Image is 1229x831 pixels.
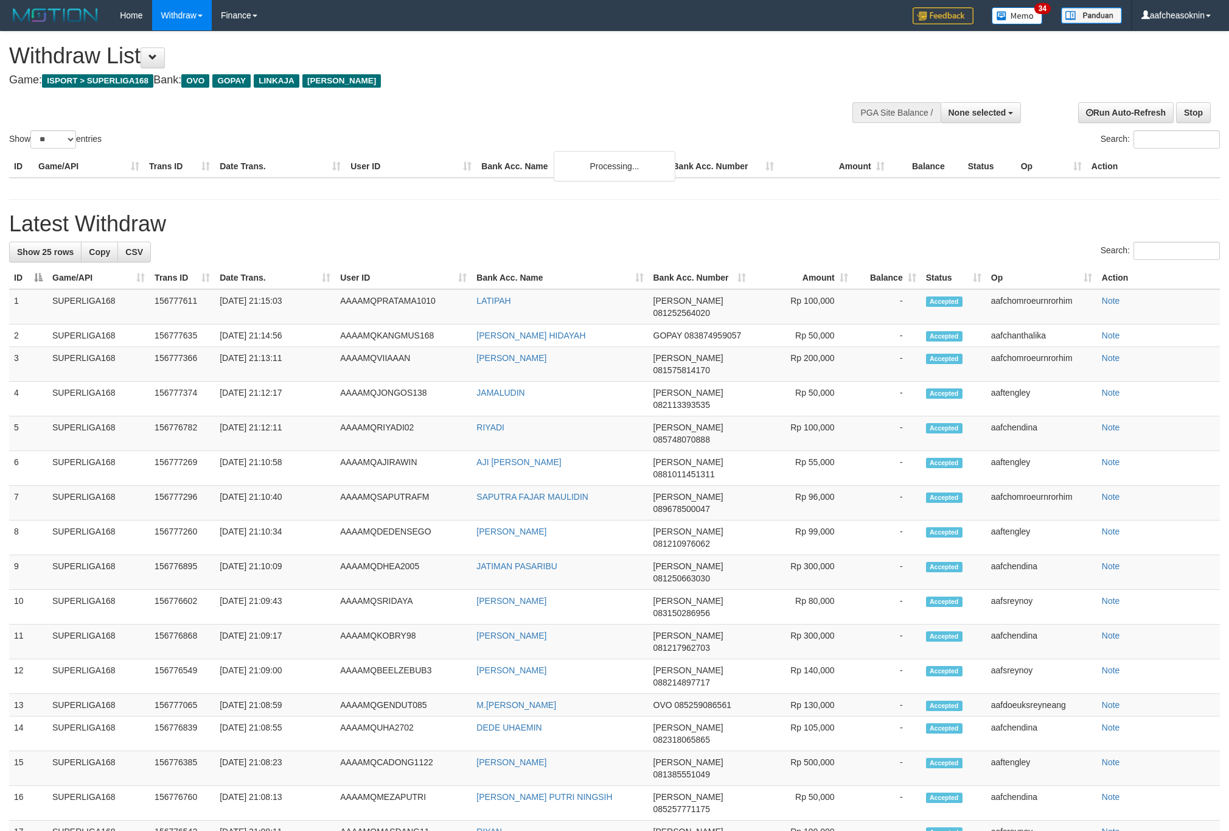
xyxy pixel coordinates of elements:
td: 14 [9,717,47,751]
a: [PERSON_NAME] [476,527,546,536]
th: Status: activate to sort column ascending [921,267,986,289]
td: aaftengley [986,451,1097,486]
span: Accepted [926,527,963,538]
td: 15 [9,751,47,786]
span: [PERSON_NAME] [653,296,723,306]
td: aafsreynoy [986,659,1097,694]
td: - [853,694,921,717]
td: 156776839 [150,717,215,751]
th: Balance: activate to sort column ascending [853,267,921,289]
a: [PERSON_NAME] [476,353,546,363]
label: Search: [1101,242,1220,260]
a: [PERSON_NAME] [476,631,546,640]
a: Copy [81,242,118,262]
td: Rp 200,000 [751,347,853,382]
th: ID: activate to sort column descending [9,267,47,289]
a: JAMALUDIN [476,388,524,398]
td: [DATE] 21:10:09 [215,555,335,590]
td: AAAAMQPRATAMA1010 [335,289,472,324]
span: [PERSON_NAME] [653,792,723,802]
td: 11 [9,625,47,659]
a: Run Auto-Refresh [1078,102,1174,123]
span: CSV [125,247,143,257]
label: Show entries [9,130,102,149]
button: None selected [941,102,1022,123]
td: aaftengley [986,751,1097,786]
span: Copy [89,247,110,257]
td: Rp 50,000 [751,324,853,347]
h1: Withdraw List [9,44,807,68]
div: PGA Site Balance / [852,102,940,123]
td: Rp 50,000 [751,382,853,416]
td: Rp 140,000 [751,659,853,694]
a: [PERSON_NAME] [476,665,546,675]
a: Note [1102,331,1120,340]
a: Note [1102,423,1120,432]
span: Copy 081250663030 to clipboard [653,573,710,583]
th: ID [9,155,33,178]
td: 9 [9,555,47,590]
td: - [853,486,921,521]
td: SUPERLIGA168 [47,521,150,555]
td: 16 [9,786,47,821]
td: Rp 99,000 [751,521,853,555]
td: - [853,451,921,486]
td: SUPERLIGA168 [47,289,150,324]
td: [DATE] 21:10:58 [215,451,335,486]
td: SUPERLIGA168 [47,555,150,590]
th: User ID: activate to sort column ascending [335,267,472,289]
img: Feedback.jpg [913,7,973,24]
td: AAAAMQGENDUT085 [335,694,472,717]
td: 156777374 [150,382,215,416]
td: [DATE] 21:15:03 [215,289,335,324]
th: Amount [779,155,890,178]
a: [PERSON_NAME] HIDAYAH [476,331,585,340]
span: Show 25 rows [17,247,74,257]
td: - [853,555,921,590]
a: AJI [PERSON_NAME] [476,457,561,467]
td: aafsreynoy [986,590,1097,625]
td: [DATE] 21:09:43 [215,590,335,625]
span: Accepted [926,666,963,676]
th: Trans ID [144,155,215,178]
span: [PERSON_NAME] [653,457,723,467]
td: SUPERLIGA168 [47,717,150,751]
span: Copy 083150286956 to clipboard [653,608,710,618]
span: OVO [181,74,209,88]
span: Accepted [926,296,963,307]
td: [DATE] 21:08:23 [215,751,335,786]
th: Trans ID: activate to sort column ascending [150,267,215,289]
a: [PERSON_NAME] [476,596,546,606]
td: - [853,786,921,821]
span: Copy 089678500047 to clipboard [653,504,710,514]
td: 156777611 [150,289,215,324]
td: Rp 50,000 [751,786,853,821]
th: Status [963,155,1016,178]
span: Accepted [926,388,963,399]
td: 13 [9,694,47,717]
td: 156777269 [150,451,215,486]
td: AAAAMQAJIRAWIN [335,451,472,486]
td: - [853,347,921,382]
td: [DATE] 21:08:59 [215,694,335,717]
th: Game/API [33,155,144,178]
a: SAPUTRA FAJAR MAULIDIN [476,492,588,502]
label: Search: [1101,130,1220,149]
th: Amount: activate to sort column ascending [751,267,853,289]
img: MOTION_logo.png [9,6,102,24]
span: Accepted [926,793,963,803]
th: Action [1097,267,1220,289]
span: [PERSON_NAME] [653,596,723,606]
img: Button%20Memo.svg [992,7,1043,24]
td: SUPERLIGA168 [47,416,150,451]
td: [DATE] 21:14:56 [215,324,335,347]
span: Copy 085748070888 to clipboard [653,435,710,444]
span: Accepted [926,701,963,711]
td: AAAAMQJONGOS138 [335,382,472,416]
td: - [853,324,921,347]
span: Accepted [926,458,963,468]
th: Date Trans. [215,155,346,178]
td: Rp 500,000 [751,751,853,786]
td: 156776602 [150,590,215,625]
td: Rp 96,000 [751,486,853,521]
